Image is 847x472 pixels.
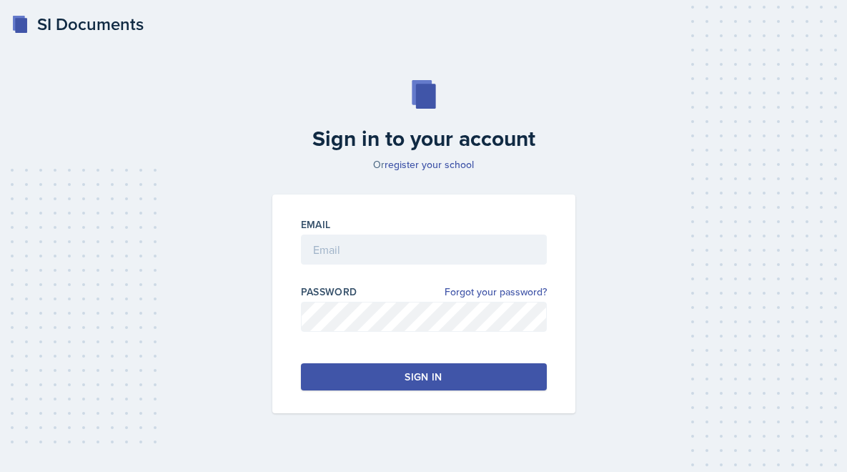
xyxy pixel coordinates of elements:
[264,126,584,152] h2: Sign in to your account
[301,217,331,232] label: Email
[11,11,144,37] a: SI Documents
[264,157,584,172] p: Or
[445,285,547,300] a: Forgot your password?
[385,157,474,172] a: register your school
[301,285,357,299] label: Password
[405,370,442,384] div: Sign in
[301,363,547,390] button: Sign in
[301,235,547,265] input: Email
